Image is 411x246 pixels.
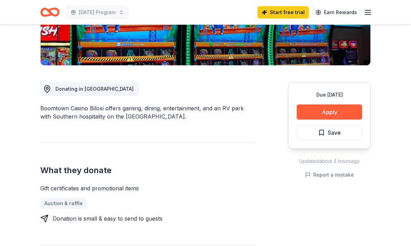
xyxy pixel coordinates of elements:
[79,8,116,16] span: [DATE] Program
[297,125,362,141] button: Save
[312,6,361,19] a: Earn Rewards
[55,86,134,92] span: Donating in [GEOGRAPHIC_DATA]
[297,105,362,120] button: Apply
[305,171,354,179] button: Report a mistake
[297,91,362,99] div: Due [DATE]
[40,184,255,193] div: Gift certificates and promotional items
[40,104,255,121] div: Boomtown Casino Biloxi offers gaming, dining, entertainment, and an RV park with Southern hospita...
[53,215,162,223] div: Donation is small & easy to send to guests
[65,5,129,19] button: [DATE] Program
[257,6,309,19] a: Start free trial
[40,4,60,20] a: Home
[288,157,371,166] div: Updated about 4 hours ago
[40,165,255,176] h2: What they donate
[40,198,87,209] a: Auction & raffle
[328,128,341,137] span: Save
